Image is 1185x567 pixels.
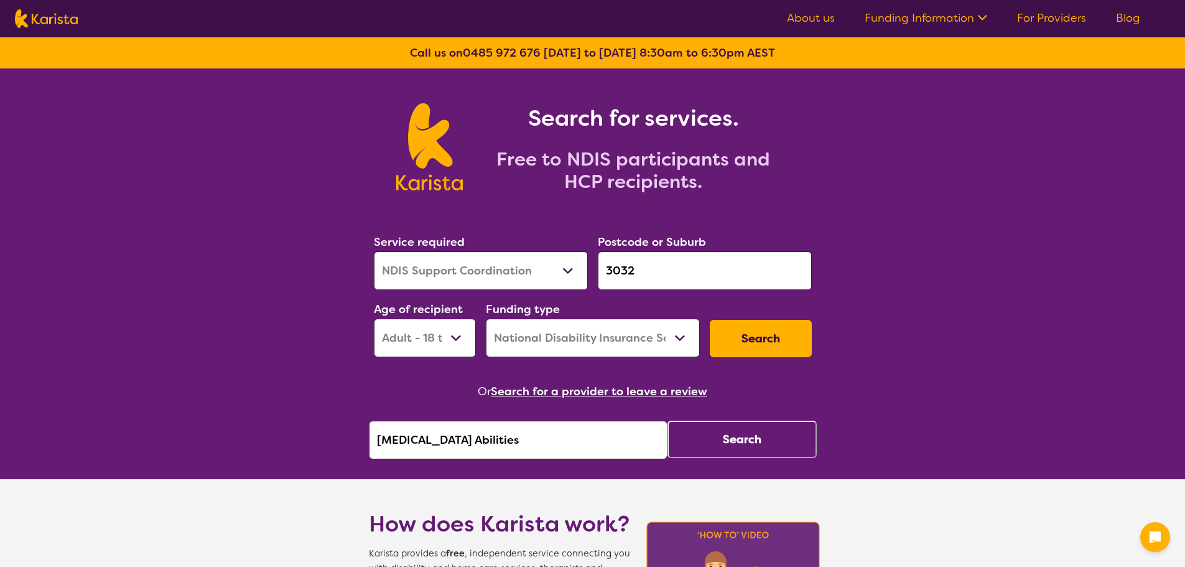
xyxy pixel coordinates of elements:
[396,103,463,190] img: Karista logo
[598,251,812,290] input: Type
[410,45,775,60] b: Call us on [DATE] to [DATE] 8:30am to 6:30pm AEST
[369,421,667,459] input: Type provider name here
[710,320,812,357] button: Search
[1017,11,1086,26] a: For Providers
[446,548,465,560] b: free
[369,509,630,539] h1: How does Karista work?
[787,11,835,26] a: About us
[1116,11,1140,26] a: Blog
[478,148,789,193] h2: Free to NDIS participants and HCP recipients.
[15,9,78,28] img: Karista logo
[478,103,789,133] h1: Search for services.
[463,45,541,60] a: 0485 972 676
[374,235,465,250] label: Service required
[374,302,463,317] label: Age of recipient
[598,235,706,250] label: Postcode or Suburb
[667,421,817,458] button: Search
[478,382,491,401] span: Or
[486,302,560,317] label: Funding type
[865,11,987,26] a: Funding Information
[491,382,707,401] button: Search for a provider to leave a review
